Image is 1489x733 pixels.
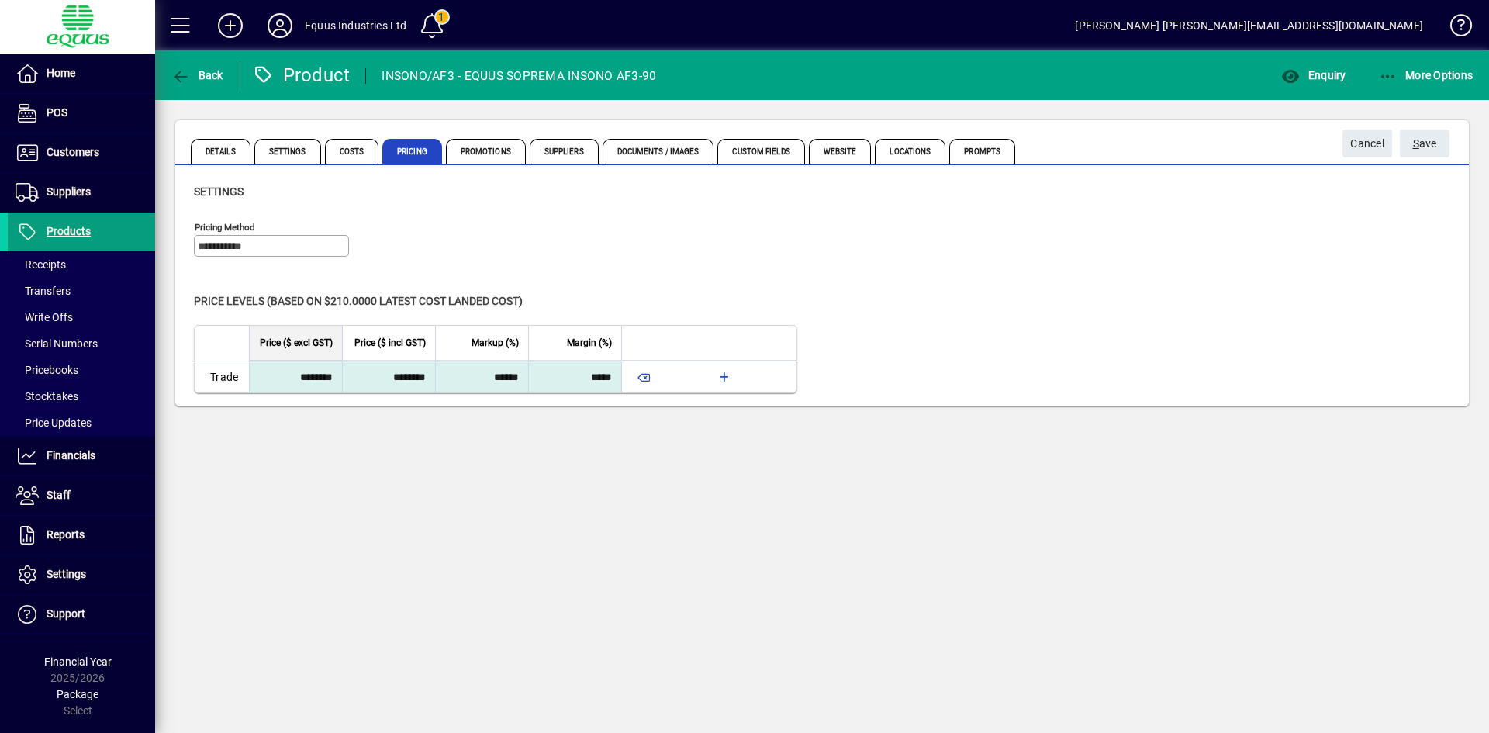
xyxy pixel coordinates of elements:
a: Customers [8,133,155,172]
span: Pricing [382,139,442,164]
span: Enquiry [1281,69,1346,81]
button: Add [206,12,255,40]
span: Website [809,139,872,164]
a: Support [8,595,155,634]
span: Margin (%) [567,334,612,351]
span: Financial Year [44,655,112,668]
span: Promotions [446,139,526,164]
span: S [1413,137,1419,150]
span: Documents / Images [603,139,714,164]
div: INSONO/AF3 - EQUUS SOPREMA INSONO AF3-90 [382,64,656,88]
mat-label: Pricing method [195,222,255,233]
a: POS [8,94,155,133]
span: Price Updates [16,417,92,429]
a: Serial Numbers [8,330,155,357]
span: Package [57,688,98,700]
button: Save [1400,130,1449,157]
span: Markup (%) [472,334,519,351]
a: Knowledge Base [1439,3,1470,54]
a: Price Updates [8,410,155,436]
span: Locations [875,139,945,164]
a: Suppliers [8,173,155,212]
span: Home [47,67,75,79]
span: Price ($ excl GST) [260,334,333,351]
span: Custom Fields [717,139,804,164]
span: Reports [47,528,85,541]
span: Transfers [16,285,71,297]
span: Suppliers [47,185,91,198]
a: Settings [8,555,155,594]
button: More Options [1375,61,1477,89]
span: Receipts [16,258,66,271]
span: More Options [1379,69,1473,81]
span: Price levels (based on $210.0000 Latest cost landed cost) [194,295,523,307]
span: Costs [325,139,379,164]
span: Write Offs [16,311,73,323]
span: Financials [47,449,95,462]
span: POS [47,106,67,119]
span: Back [171,69,223,81]
span: Stocktakes [16,390,78,403]
span: Suppliers [530,139,599,164]
button: Cancel [1342,130,1392,157]
a: Reports [8,516,155,555]
span: Customers [47,146,99,158]
span: Pricebooks [16,364,78,376]
a: Transfers [8,278,155,304]
span: Support [47,607,85,620]
span: Price ($ incl GST) [354,334,426,351]
button: Enquiry [1277,61,1349,89]
a: Staff [8,476,155,515]
button: Back [168,61,227,89]
a: Write Offs [8,304,155,330]
span: Details [191,139,250,164]
span: Settings [254,139,321,164]
span: ave [1413,131,1437,157]
div: [PERSON_NAME] [PERSON_NAME][EMAIL_ADDRESS][DOMAIN_NAME] [1075,13,1423,38]
span: Prompts [949,139,1015,164]
span: Settings [47,568,86,580]
span: Products [47,225,91,237]
div: Product [252,63,351,88]
a: Financials [8,437,155,475]
td: Trade [195,361,249,392]
div: Equus Industries Ltd [305,13,407,38]
span: Settings [194,185,244,198]
a: Home [8,54,155,93]
app-page-header-button: Back [155,61,240,89]
span: Serial Numbers [16,337,98,350]
a: Stocktakes [8,383,155,410]
span: Staff [47,489,71,501]
span: Cancel [1350,131,1384,157]
a: Receipts [8,251,155,278]
a: Pricebooks [8,357,155,383]
button: Profile [255,12,305,40]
